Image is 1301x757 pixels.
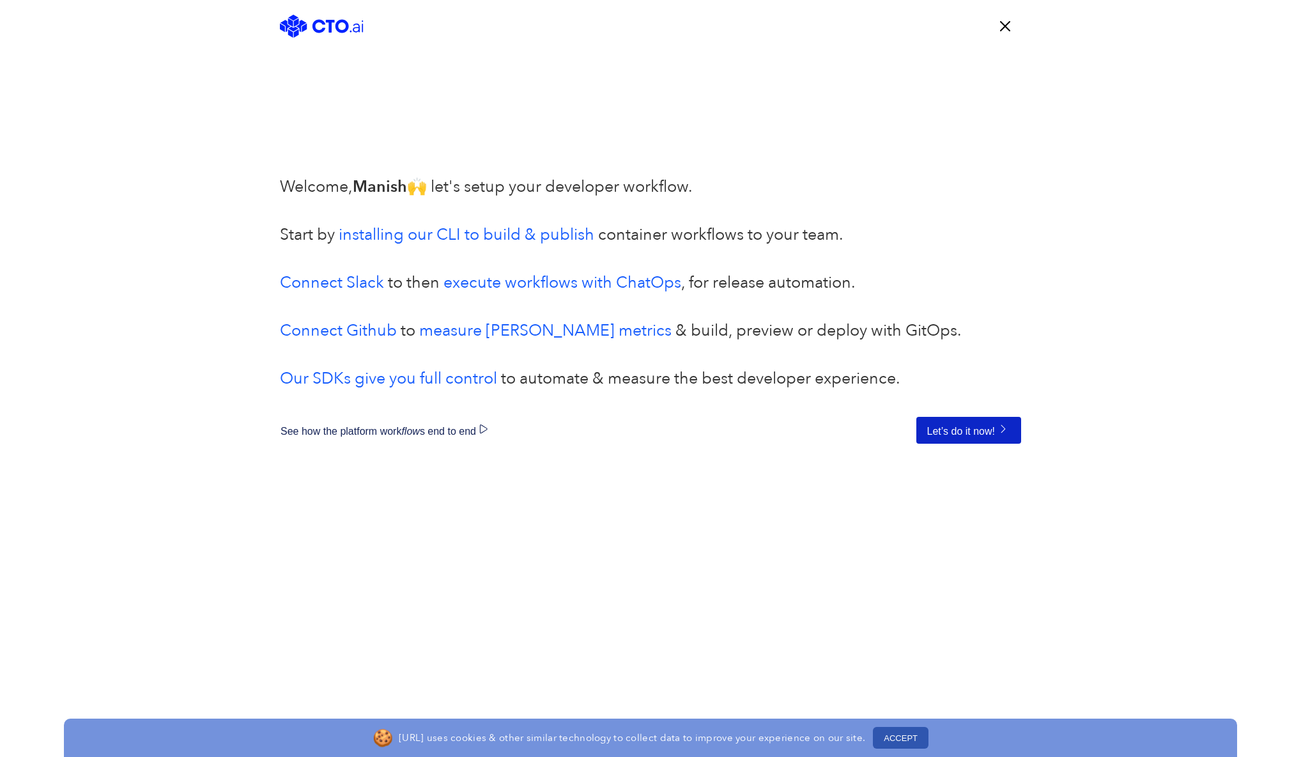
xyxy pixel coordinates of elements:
[280,417,502,444] button: See how the platform workflows end to end
[280,320,397,341] a: Connect Github
[280,15,364,38] img: cto-full-logo-blue-new.svg
[280,272,384,293] a: Connect Slack
[873,727,928,749] button: ACCEPT
[399,731,865,744] p: [URL] uses cookies & other similar technology to collect data to improve your experience on our s...
[373,726,393,751] span: 🍪
[280,223,1021,391] p: Start by container workflows to your team. to then , for release automation. to & build, preview ...
[419,320,672,341] a: measure [PERSON_NAME] metrics
[353,176,407,198] span: Manish
[443,272,681,293] a: execute workflows with ChatOps
[401,426,419,437] i: flow
[916,417,1021,444] button: Let’s do it now!
[280,368,497,389] a: Our SDKs give you full control
[339,224,594,246] a: installing our CLI to build & publish
[280,175,1021,223] p: Welcome, 🙌 let's setup your developer workflow.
